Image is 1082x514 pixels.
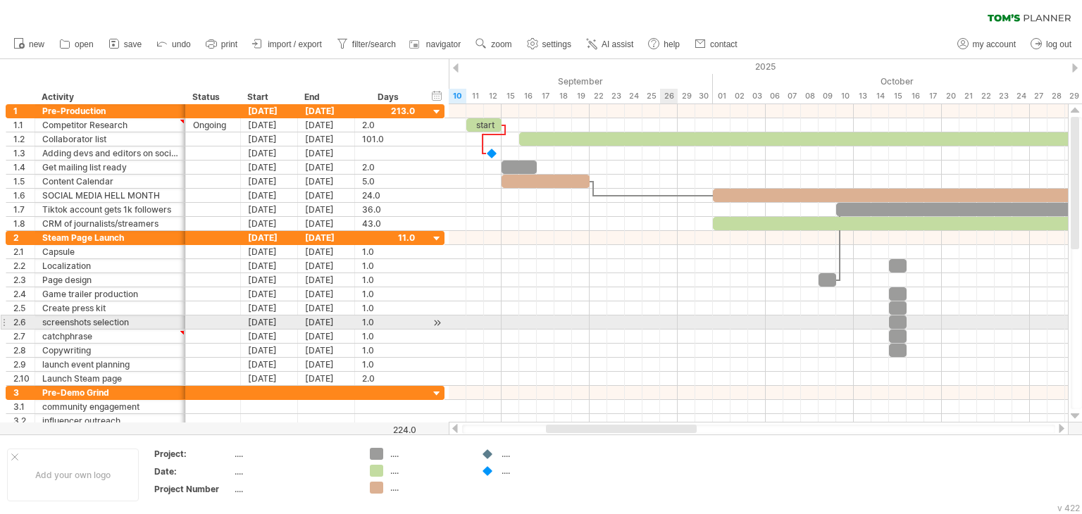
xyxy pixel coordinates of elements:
[502,465,578,477] div: ....
[362,189,415,202] div: 24.0
[678,89,695,104] div: Monday, 29 September 2025
[42,330,178,343] div: catchphrase
[298,330,355,343] div: [DATE]
[241,344,298,357] div: [DATE]
[241,217,298,230] div: [DATE]
[42,118,178,132] div: Competitor Research
[298,301,355,315] div: [DATE]
[1057,503,1080,513] div: v 422
[333,35,400,54] a: filter/search
[298,161,355,174] div: [DATE]
[241,287,298,301] div: [DATE]
[642,89,660,104] div: Thursday, 25 September 2025
[304,90,347,104] div: End
[1012,89,1030,104] div: Friday, 24 October 2025
[153,35,195,54] a: undo
[241,104,298,118] div: [DATE]
[298,118,355,132] div: [DATE]
[13,189,35,202] div: 1.6
[352,39,396,49] span: filter/search
[660,89,678,104] div: Friday, 26 September 2025
[362,315,415,329] div: 1.0
[42,315,178,329] div: screenshots selection
[356,425,416,435] div: 224.0
[241,245,298,258] div: [DATE]
[13,386,35,399] div: 3
[298,146,355,160] div: [DATE]
[298,315,355,329] div: [DATE]
[362,358,415,371] div: 1.0
[924,89,942,104] div: Friday, 17 October 2025
[235,483,353,495] div: ....
[390,448,467,460] div: ....
[362,217,415,230] div: 43.0
[362,259,415,272] div: 1.0
[249,35,326,54] a: import / export
[298,217,355,230] div: [DATE]
[13,287,35,301] div: 2.4
[192,90,232,104] div: Status
[42,301,178,315] div: Create press kit
[298,344,355,357] div: [DATE]
[235,448,353,460] div: ....
[645,35,684,54] a: help
[13,414,35,427] div: 3.2
[75,39,94,49] span: open
[241,146,298,160] div: [DATE]
[519,89,537,104] div: Tuesday, 16 September 2025
[42,132,178,146] div: Collaborator list
[13,146,35,160] div: 1.3
[390,482,467,494] div: ....
[13,372,35,385] div: 2.10
[172,39,191,49] span: undo
[13,132,35,146] div: 1.2
[241,372,298,385] div: [DATE]
[154,448,232,460] div: Project:
[783,89,801,104] div: Tuesday, 7 October 2025
[854,89,871,104] div: Monday, 13 October 2025
[691,35,742,54] a: contact
[607,89,625,104] div: Tuesday, 23 September 2025
[42,287,178,301] div: Game trailer production
[362,245,415,258] div: 1.0
[362,175,415,188] div: 5.0
[154,465,232,477] div: Date:
[502,448,578,460] div: ....
[298,189,355,202] div: [DATE]
[42,358,178,371] div: launch event planning
[426,39,461,49] span: navigator
[889,89,907,104] div: Wednesday, 15 October 2025
[362,301,415,315] div: 1.0
[362,203,415,216] div: 36.0
[298,203,355,216] div: [DATE]
[871,89,889,104] div: Tuesday, 14 October 2025
[695,89,713,104] div: Tuesday, 30 September 2025
[298,132,355,146] div: [DATE]
[241,132,298,146] div: [DATE]
[542,39,571,49] span: settings
[235,465,353,477] div: ....
[1047,89,1065,104] div: Tuesday, 28 October 2025
[362,161,415,174] div: 2.0
[42,203,178,216] div: Tiktok account gets 1k followers
[241,358,298,371] div: [DATE]
[766,89,783,104] div: Monday, 6 October 2025
[13,315,35,329] div: 2.6
[362,118,415,132] div: 2.0
[42,175,178,188] div: Content Calendar
[502,89,519,104] div: Monday, 15 September 2025
[13,104,35,118] div: 1
[241,259,298,272] div: [DATE]
[42,189,178,202] div: SOCIAL MEDIA HELL MONTH
[13,344,35,357] div: 2.8
[241,161,298,174] div: [DATE]
[13,259,35,272] div: 2.2
[42,90,178,104] div: Activity
[590,89,607,104] div: Monday, 22 September 2025
[748,89,766,104] div: Friday, 3 October 2025
[973,39,1016,49] span: my account
[29,39,44,49] span: new
[13,231,35,244] div: 2
[13,118,35,132] div: 1.1
[362,132,415,146] div: 101.0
